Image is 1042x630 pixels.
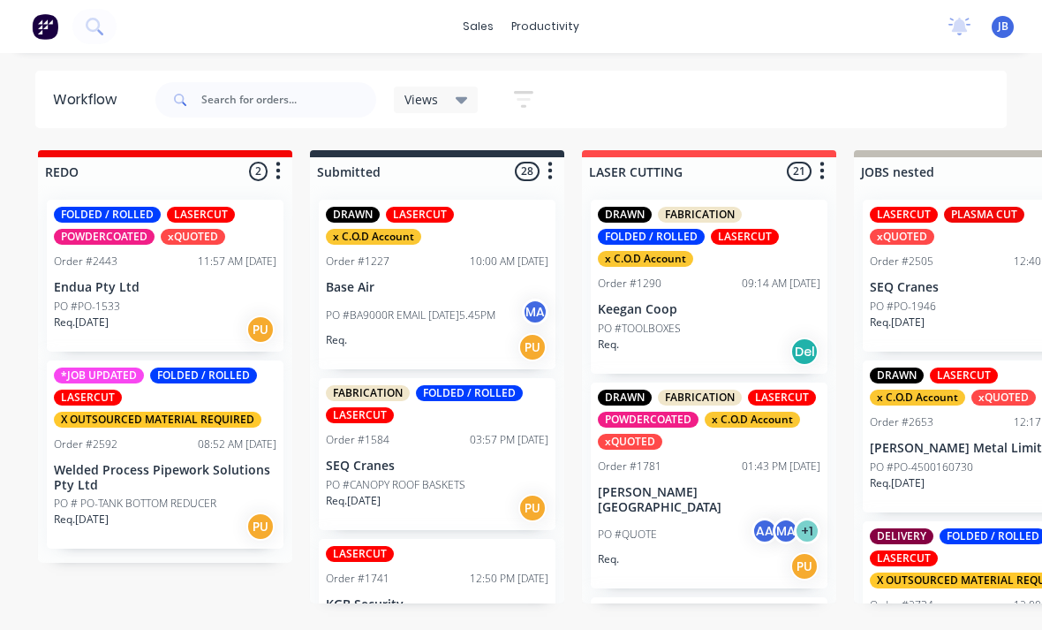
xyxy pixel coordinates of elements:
[598,459,661,474] div: Order #1781
[161,229,225,245] div: xQUOTED
[326,229,421,245] div: x C.O.D Account
[870,368,924,383] div: DRAWN
[326,307,495,323] p: PO #BA9000R EMAIL [DATE]5.45PM
[198,436,276,452] div: 08:52 AM [DATE]
[54,390,122,406] div: LASERCUT
[870,414,933,430] div: Order #2653
[870,390,965,406] div: x C.O.D Account
[598,412,698,428] div: POWDERCOATED
[454,13,502,40] div: sales
[167,207,235,223] div: LASERCUT
[54,496,216,512] p: PO # PO-TANK BOTTOM REDUCER
[319,200,555,369] div: DRAWNLASERCUTx C.O.D AccountOrder #122710:00 AM [DATE]Base AirPO #BA9000R EMAIL [DATE]5.45PMMAReq.PU
[748,390,816,406] div: LASERCUT
[246,512,275,541] div: PU
[326,385,410,401] div: FABRICATION
[326,597,548,612] p: KGB Security
[404,90,438,109] span: Views
[598,207,652,223] div: DRAWN
[54,254,117,269] div: Order #2443
[386,207,454,223] div: LASERCUT
[658,207,742,223] div: FABRICATION
[598,434,662,450] div: xQUOTED
[32,13,58,40] img: Factory
[870,528,933,544] div: DELIVERY
[326,459,548,474] p: SEQ Cranes
[522,299,548,325] div: MA
[518,333,547,361] div: PU
[326,571,389,587] div: Order #1741
[326,332,347,348] p: Req.
[658,390,742,406] div: FABRICATION
[54,463,276,493] p: Welded Process Pipework Solutions Pty Ltd
[790,338,819,366] div: Del
[326,432,389,448] div: Order #1584
[773,518,799,544] div: MA
[870,475,925,491] p: Req. [DATE]
[326,407,394,423] div: LASERCUT
[870,299,936,315] p: PO #PO-1946
[326,493,381,509] p: Req. [DATE]
[870,550,938,566] div: LASERCUT
[470,571,548,587] div: 12:50 PM [DATE]
[150,368,257,383] div: FOLDED / ROLLED
[742,276,820,292] div: 09:14 AM [DATE]
[54,299,120,315] p: PO #PO-1533
[53,89,125,110] div: Workflow
[598,551,619,567] p: Req.
[470,254,548,269] div: 10:00 AM [DATE]
[742,459,820,474] div: 01:43 PM [DATE]
[54,368,144,383] div: *JOB UPDATED
[470,432,548,448] div: 03:57 PM [DATE]
[870,207,938,223] div: LASERCUT
[794,518,820,544] div: + 1
[598,229,705,245] div: FOLDED / ROLLED
[54,315,109,330] p: Req. [DATE]
[326,254,389,269] div: Order #1227
[54,280,276,295] p: Endua Pty Ltd
[998,19,1008,34] span: JB
[751,518,778,544] div: AA
[705,412,800,428] div: x C.O.D Account
[598,337,619,353] p: Req.
[47,200,283,352] div: FOLDED / ROLLEDLASERCUTPOWDERCOATEDxQUOTEDOrder #244311:57 AM [DATE]Endua Pty LtdPO #PO-1533Req.[...
[198,254,276,269] div: 11:57 AM [DATE]
[930,368,998,383] div: LASERCUT
[416,385,523,401] div: FOLDED / ROLLED
[518,494,547,522] div: PU
[326,207,380,223] div: DRAWN
[591,200,827,374] div: DRAWNFABRICATIONFOLDED / ROLLEDLASERCUTx C.O.D AccountOrder #129009:14 AM [DATE]Keegan CoopPO #TO...
[870,459,973,475] p: PO #PO-4500160730
[598,321,681,337] p: PO #TOOLBOXES
[870,315,925,330] p: Req. [DATE]
[598,527,657,543] p: PO #QUOTE
[598,302,820,317] p: Keegan Coop
[598,251,693,267] div: x C.O.D Account
[711,229,779,245] div: LASERCUT
[54,229,155,245] div: POWDERCOATED
[502,13,588,40] div: productivity
[971,390,1036,406] div: xQUOTED
[326,546,394,562] div: LASERCUT
[47,361,283,550] div: *JOB UPDATEDFOLDED / ROLLEDLASERCUTX OUTSOURCED MATERIAL REQUIREDOrder #259208:52 AM [DATE]Welded...
[598,390,652,406] div: DRAWN
[326,280,548,295] p: Base Air
[54,412,261,428] div: X OUTSOURCED MATERIAL REQUIRED
[319,378,555,530] div: FABRICATIONFOLDED / ROLLEDLASERCUTOrder #158403:57 PM [DATE]SEQ CranesPO #CANOPY ROOF BASKETSReq....
[54,436,117,452] div: Order #2592
[598,276,661,292] div: Order #1290
[54,207,161,223] div: FOLDED / ROLLED
[201,82,376,118] input: Search for orders...
[944,207,1024,223] div: PLASMA CUT
[870,229,934,245] div: xQUOTED
[790,552,819,581] div: PU
[54,512,109,528] p: Req. [DATE]
[598,485,820,515] p: [PERSON_NAME][GEOGRAPHIC_DATA]
[246,315,275,344] div: PU
[591,383,827,589] div: DRAWNFABRICATIONLASERCUTPOWDERCOATEDx C.O.D AccountxQUOTEDOrder #178101:43 PM [DATE][PERSON_NAME]...
[326,477,465,493] p: PO #CANOPY ROOF BASKETS
[870,254,933,269] div: Order #2505
[870,597,933,613] div: Order #2734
